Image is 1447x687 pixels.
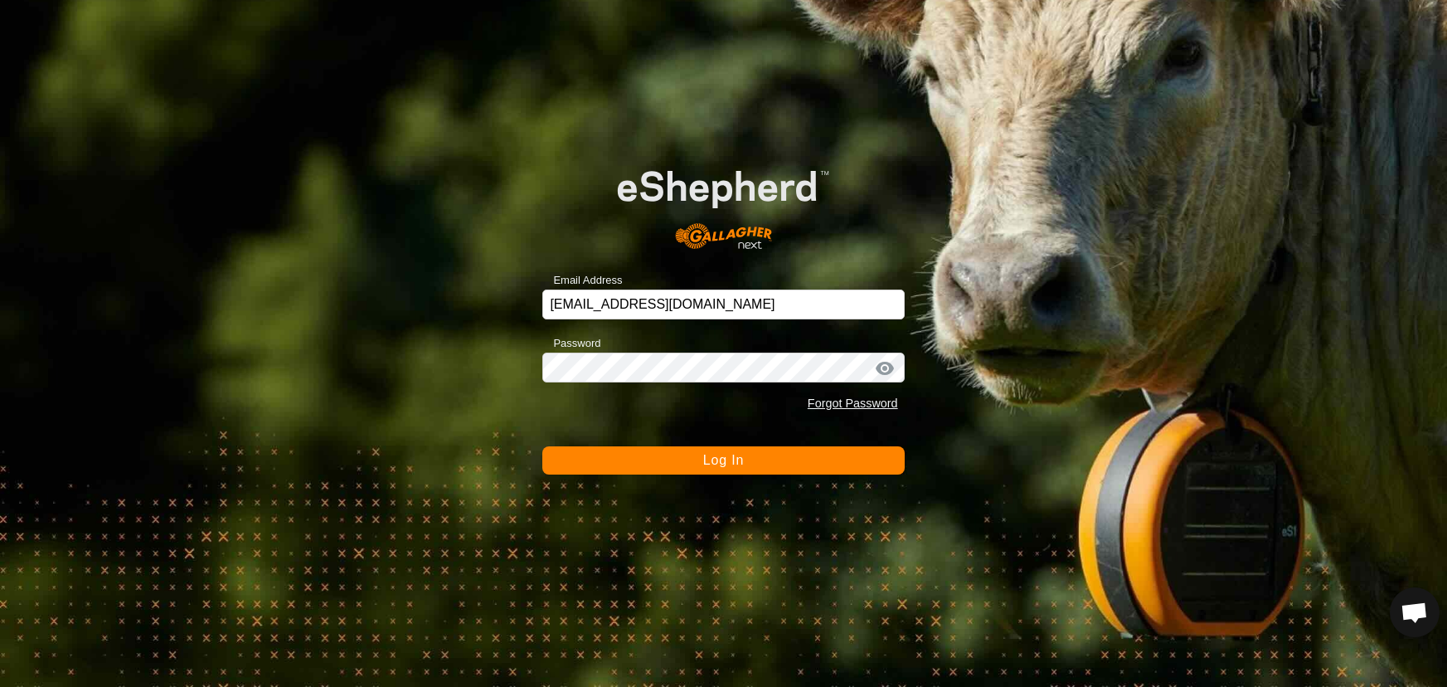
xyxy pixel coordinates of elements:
input: Email Address [542,290,904,319]
img: E-shepherd Logo [579,140,868,264]
label: Email Address [542,272,622,289]
span: Log In [703,453,744,467]
label: Password [542,335,600,352]
button: Log In [542,446,904,475]
div: Open chat [1390,587,1440,637]
a: Forgot Password [808,397,898,410]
